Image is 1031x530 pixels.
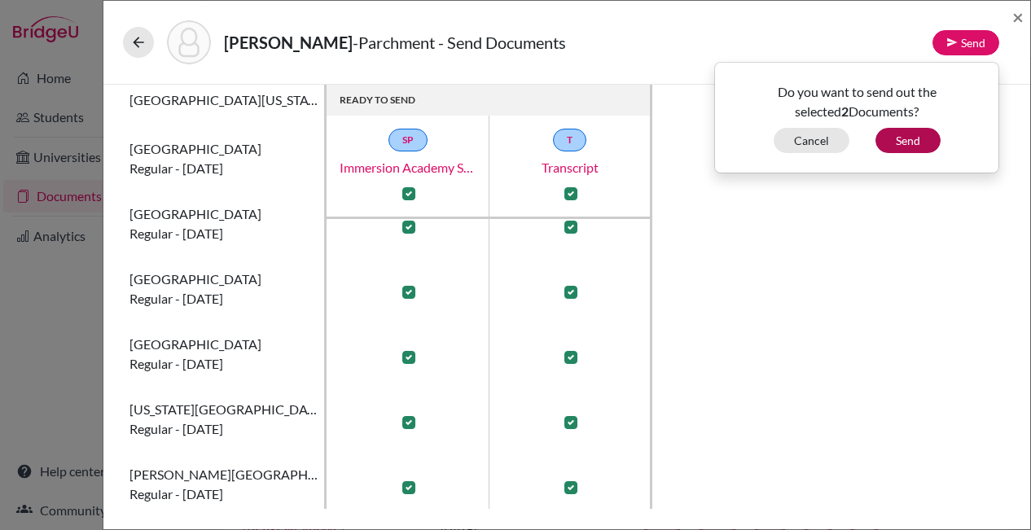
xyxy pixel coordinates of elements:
span: [GEOGRAPHIC_DATA] [129,269,261,289]
span: Regular - [DATE] [129,484,223,504]
button: Close [1012,7,1024,27]
span: Regular - [DATE] [129,354,223,374]
b: 2 [841,103,849,119]
p: Do you want to send out the selected Documents? [727,82,986,121]
span: [GEOGRAPHIC_DATA][US_STATE] [129,90,318,110]
a: Transcript [489,158,652,177]
a: T [553,129,586,151]
a: SP [388,129,428,151]
span: Regular - [DATE] [129,289,223,309]
span: Regular - [DATE] [129,224,223,243]
span: Regular - [DATE] [129,419,223,439]
a: Immersion Academy School [DOMAIN_NAME]_wide [327,158,489,177]
button: Send [932,30,999,55]
button: Cancel [774,128,849,153]
span: - Parchment - Send Documents [353,33,566,52]
th: READY TO SEND [327,85,652,116]
span: [PERSON_NAME][GEOGRAPHIC_DATA][PERSON_NAME] [129,465,318,484]
span: [GEOGRAPHIC_DATA] [129,139,261,159]
strong: [PERSON_NAME] [224,33,353,52]
div: Send [714,62,999,173]
span: [GEOGRAPHIC_DATA] [129,204,261,224]
span: Regular - [DATE] [129,159,223,178]
span: × [1012,5,1024,28]
span: [GEOGRAPHIC_DATA] [129,335,261,354]
span: [US_STATE][GEOGRAPHIC_DATA] [129,400,318,419]
button: Send [875,128,941,153]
